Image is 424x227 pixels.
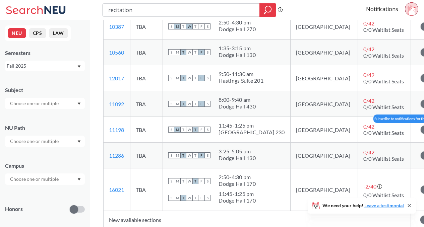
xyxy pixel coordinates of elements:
span: 0/0 Waitlist Seats [363,104,404,110]
a: Notifications [366,5,398,13]
span: F [198,178,204,184]
a: 11092 [109,101,124,107]
td: TBA [130,168,163,211]
span: S [168,178,174,184]
a: 12017 [109,75,124,81]
span: S [168,23,174,29]
span: F [198,101,204,107]
span: T [180,195,186,201]
span: S [204,152,210,158]
td: [GEOGRAPHIC_DATA] [290,91,358,117]
span: T [180,127,186,133]
span: W [186,178,192,184]
div: [GEOGRAPHIC_DATA] 230 [219,129,285,136]
button: CPS [29,28,46,38]
div: Dodge Hall 430 [219,103,256,110]
a: 16021 [109,186,124,193]
span: M [174,49,180,55]
td: TBA [130,14,163,40]
span: T [192,101,198,107]
span: T [180,178,186,184]
span: S [204,101,210,107]
svg: Dropdown arrow [77,178,81,181]
span: W [186,195,192,201]
td: TBA [130,65,163,91]
span: S [204,75,210,81]
div: 8:00 - 9:40 am [219,96,256,103]
span: S [168,49,174,55]
span: S [168,101,174,107]
span: 0 / 42 [363,97,374,104]
span: F [198,23,204,29]
td: TBA [130,40,163,65]
td: [GEOGRAPHIC_DATA] [290,117,358,143]
span: M [174,23,180,29]
div: Semesters [5,49,85,57]
span: T [180,152,186,158]
div: 3:25 - 5:05 pm [219,148,256,155]
span: S [168,152,174,158]
span: T [180,101,186,107]
span: F [198,75,204,81]
div: 11:45 - 1:25 pm [219,191,256,197]
div: 11:45 - 1:25 pm [219,122,285,129]
p: Honors [5,205,23,213]
span: 0/0 Waitlist Seats [363,192,404,198]
span: T [192,195,198,201]
svg: Dropdown arrow [77,65,81,68]
span: F [198,127,204,133]
div: Fall 2025Dropdown arrow [5,61,85,71]
div: 9:50 - 11:30 am [219,71,263,77]
input: Class, professor, course number, "phrase" [108,4,255,16]
span: 0 / 42 [363,123,374,130]
span: T [192,178,198,184]
span: W [186,152,192,158]
div: Dodge Hall 270 [219,26,256,32]
div: Hastings Suite 201 [219,77,263,84]
svg: Dropdown arrow [77,102,81,105]
div: Fall 2025 [7,62,77,70]
span: 0 / 42 [363,149,374,155]
div: 1:35 - 3:15 pm [219,45,256,52]
svg: magnifying glass [264,5,272,15]
span: 0 / 42 [363,72,374,78]
span: M [174,195,180,201]
div: Dropdown arrow [5,173,85,185]
td: TBA [130,143,163,168]
div: Dodge Hall 170 [219,180,256,187]
span: T [180,23,186,29]
span: T [192,49,198,55]
svg: Dropdown arrow [77,140,81,143]
div: Dropdown arrow [5,136,85,147]
span: S [204,49,210,55]
span: 0 / 42 [363,20,374,26]
td: [GEOGRAPHIC_DATA] [290,40,358,65]
td: [GEOGRAPHIC_DATA] [290,65,358,91]
button: LAW [49,28,68,38]
span: T [192,127,198,133]
span: 0/0 Waitlist Seats [363,130,404,136]
span: 0/0 Waitlist Seats [363,52,404,59]
td: TBA [130,91,163,117]
span: F [198,152,204,158]
span: 0/0 Waitlist Seats [363,155,404,162]
span: 0 / 42 [363,46,374,52]
span: M [174,178,180,184]
span: M [174,152,180,158]
div: 2:50 - 4:30 pm [219,174,256,180]
span: F [198,49,204,55]
div: Campus [5,162,85,169]
span: We need your help! [322,203,404,208]
span: T [192,75,198,81]
span: 0/0 Waitlist Seats [363,78,404,84]
div: Subject [5,86,85,94]
input: Choose one or multiple [7,137,63,145]
span: S [204,23,210,29]
div: NU Path [5,124,85,132]
span: M [174,75,180,81]
td: TBA [130,117,163,143]
span: T [192,152,198,158]
span: F [198,195,204,201]
a: 11198 [109,127,124,133]
div: Dodge Hall 130 [219,52,256,58]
